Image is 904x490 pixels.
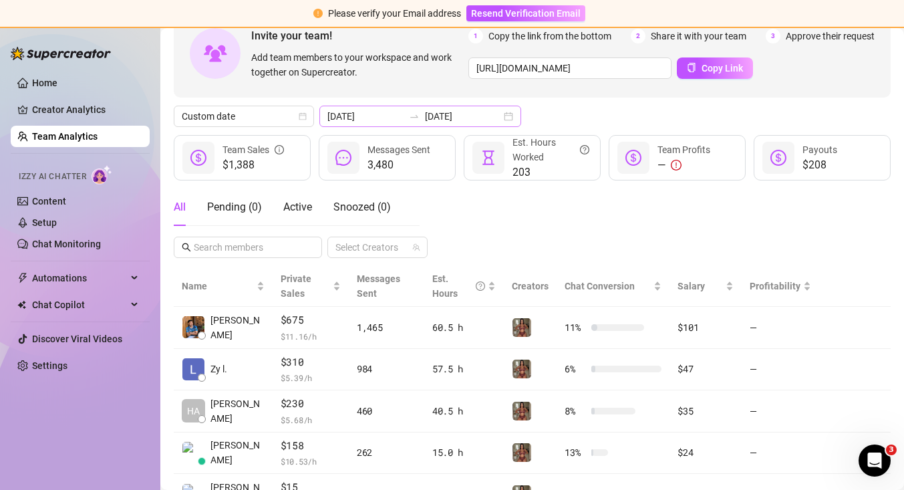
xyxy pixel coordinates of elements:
span: copy [687,63,696,72]
div: $47 [677,362,733,376]
span: Add team members to your workspace and work together on Supercreator. [251,50,463,80]
span: Copy Link [702,63,743,74]
span: HA [187,404,200,418]
span: Messages Sent [357,273,400,299]
span: search [182,243,191,252]
div: Est. Hours Worked [512,135,589,164]
div: 15.0 h [432,445,496,460]
iframe: Intercom live chat [859,445,891,477]
a: Chat Monitoring [32,239,101,249]
span: Zy l. [210,362,227,376]
a: Setup [32,217,57,228]
input: End date [425,109,501,124]
span: hourglass [480,150,496,166]
span: Chat Conversion [565,281,635,291]
span: exclamation-circle [671,160,682,170]
span: Resend Verification Email [471,8,581,19]
span: 3,480 [367,157,430,173]
div: All [174,199,186,215]
span: Automations [32,267,127,289]
span: dollar-circle [625,150,641,166]
span: Profitability [750,281,800,291]
span: $ 5.68 /h [281,413,341,426]
img: Greek [512,443,531,462]
img: AI Chatter [92,165,112,185]
th: Name [174,266,273,307]
div: Please verify your Email address [328,6,461,21]
span: $1,388 [222,157,284,173]
span: Team Profits [657,144,710,155]
span: Private Sales [281,273,311,299]
div: 57.5 h [432,362,496,376]
div: Pending ( 0 ) [207,199,262,215]
span: Approve their request [786,29,875,43]
span: team [412,243,420,251]
div: 984 [357,362,416,376]
img: Greek [512,402,531,420]
a: Content [32,196,66,207]
img: logo-BBDzfeDw.svg [11,47,111,60]
span: Izzy AI Chatter [19,170,86,183]
span: 6 % [565,362,586,376]
span: $ 11.16 /h [281,330,341,343]
a: Home [32,78,57,88]
span: 13 % [565,445,586,460]
div: 40.5 h [432,404,496,418]
a: Creator Analytics [32,99,139,120]
img: Alva K [182,442,204,464]
span: 8 % [565,404,586,418]
span: 3 [766,29,780,43]
span: $ 5.39 /h [281,371,341,384]
img: Zy lei [182,358,204,380]
span: 3 [886,445,897,455]
span: question-circle [580,135,589,164]
span: info-circle [275,142,284,157]
div: $101 [677,320,733,335]
span: message [335,150,351,166]
img: Greek [512,318,531,337]
span: Share it with your team [651,29,746,43]
div: $35 [677,404,733,418]
img: Chat Copilot [17,300,26,310]
th: Creators [504,266,557,307]
td: — [742,433,819,475]
span: Name [182,279,254,293]
span: Messages Sent [367,144,430,155]
span: thunderbolt [17,273,28,283]
div: 60.5 h [432,320,496,335]
span: [PERSON_NAME] [210,313,265,342]
button: Copy Link [677,57,753,79]
span: $158 [281,438,341,454]
td: — [742,349,819,391]
div: Team Sales [222,142,284,157]
span: Salary [677,281,705,291]
a: Settings [32,360,67,371]
span: dollar-circle [190,150,206,166]
span: Chat Copilot [32,294,127,316]
span: [PERSON_NAME] [210,396,265,426]
span: Active [283,201,312,213]
span: [PERSON_NAME] [210,438,265,467]
span: $208 [802,157,837,173]
span: Copy the link from the bottom [488,29,611,43]
span: Custom date [182,106,306,126]
span: Payouts [802,144,837,155]
input: Start date [327,109,404,124]
span: 203 [512,164,589,180]
input: Search members [194,240,303,255]
div: 262 [357,445,416,460]
span: to [409,111,420,122]
span: 11 % [565,320,586,335]
button: Resend Verification Email [466,5,585,21]
a: Discover Viral Videos [32,334,122,344]
span: dollar-circle [770,150,786,166]
div: Est. Hours [432,271,486,301]
span: $ 10.53 /h [281,455,341,468]
div: 1,465 [357,320,416,335]
img: Greek [512,360,531,378]
div: $24 [677,445,733,460]
span: Invite your team! [251,27,468,44]
span: exclamation-circle [313,9,323,18]
span: $675 [281,312,341,328]
span: 2 [631,29,645,43]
